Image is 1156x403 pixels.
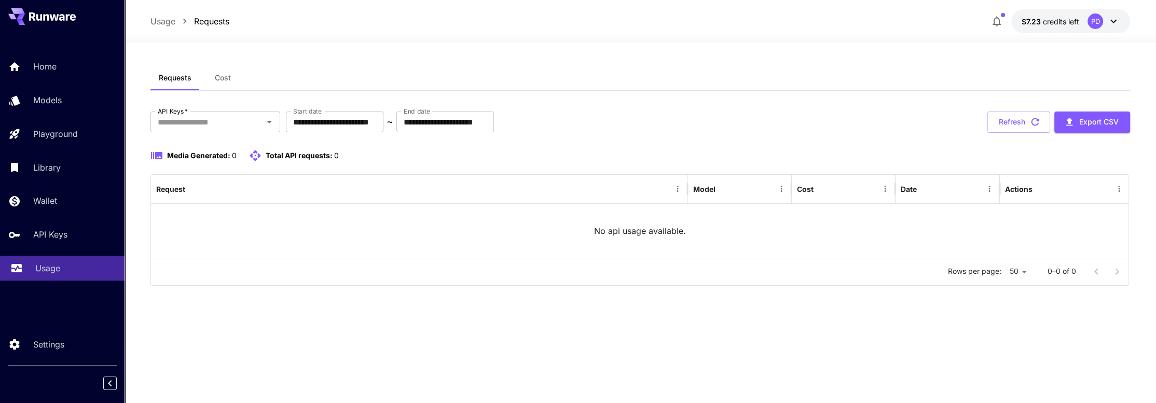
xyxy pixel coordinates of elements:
[982,182,997,196] button: Menu
[918,182,932,196] button: Sort
[717,182,731,196] button: Sort
[167,151,230,160] span: Media Generated:
[878,182,892,196] button: Menu
[158,107,188,116] label: API Keys
[33,228,67,241] p: API Keys
[594,225,686,237] p: No api usage available.
[1047,266,1076,276] p: 0–0 of 0
[266,151,333,160] span: Total API requests:
[670,182,685,196] button: Menu
[1043,17,1079,26] span: credits left
[815,182,829,196] button: Sort
[1111,182,1126,196] button: Menu
[947,266,1001,276] p: Rows per page:
[35,262,60,274] p: Usage
[1011,9,1130,33] button: $7.2278PD
[1005,264,1030,279] div: 50
[987,112,1050,133] button: Refresh
[215,73,231,82] span: Cost
[334,151,339,160] span: 0
[774,182,789,196] button: Menu
[186,182,201,196] button: Sort
[1022,16,1079,27] div: $7.2278
[387,116,393,128] p: ~
[1054,112,1130,133] button: Export CSV
[404,107,430,116] label: End date
[693,185,715,193] div: Model
[159,73,191,82] span: Requests
[111,374,125,393] div: Collapse sidebar
[1088,13,1103,29] div: PD
[150,15,175,27] a: Usage
[33,94,62,106] p: Models
[150,15,229,27] nav: breadcrumb
[797,185,814,193] div: Cost
[232,151,237,160] span: 0
[901,185,917,193] div: Date
[33,194,57,207] p: Wallet
[156,185,185,193] div: Request
[33,60,57,73] p: Home
[1004,185,1032,193] div: Actions
[262,115,277,129] button: Open
[33,161,61,174] p: Library
[194,15,229,27] a: Requests
[293,107,322,116] label: Start date
[1022,17,1043,26] span: $7.23
[103,377,117,390] button: Collapse sidebar
[33,128,78,140] p: Playground
[33,338,64,351] p: Settings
